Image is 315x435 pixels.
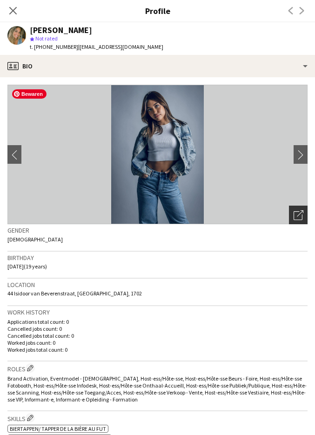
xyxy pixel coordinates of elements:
[7,325,308,332] p: Cancelled jobs count: 0
[7,346,308,353] p: Worked jobs total count: 0
[7,339,308,346] p: Worked jobs count: 0
[7,226,308,234] h3: Gender
[7,263,47,270] span: [DATE] (19 years)
[7,236,63,243] span: [DEMOGRAPHIC_DATA]
[7,375,307,403] span: Brand Activation, Eventmodel - [DEMOGRAPHIC_DATA], Host-ess/Hôte-sse, Host-ess/Hôte-sse Beurs - F...
[7,318,308,325] p: Applications total count: 0
[35,35,58,42] span: Not rated
[7,281,308,289] h3: Location
[7,308,308,316] h3: Work history
[289,206,308,224] div: Open photos pop-in
[7,290,142,297] span: 44 Isidoor van Beverenstraat, [GEOGRAPHIC_DATA], 1702
[7,332,308,339] p: Cancelled jobs total count: 0
[10,425,106,432] span: Biertappen/ Tapper de la bière au fut
[7,254,308,262] h3: Birthday
[30,43,78,50] span: t. [PHONE_NUMBER]
[7,413,308,423] h3: Skills
[30,26,92,34] div: [PERSON_NAME]
[78,43,163,50] span: | [EMAIL_ADDRESS][DOMAIN_NAME]
[12,89,47,99] span: Bewaren
[7,85,308,224] img: Crew avatar or photo
[7,363,308,373] h3: Roles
